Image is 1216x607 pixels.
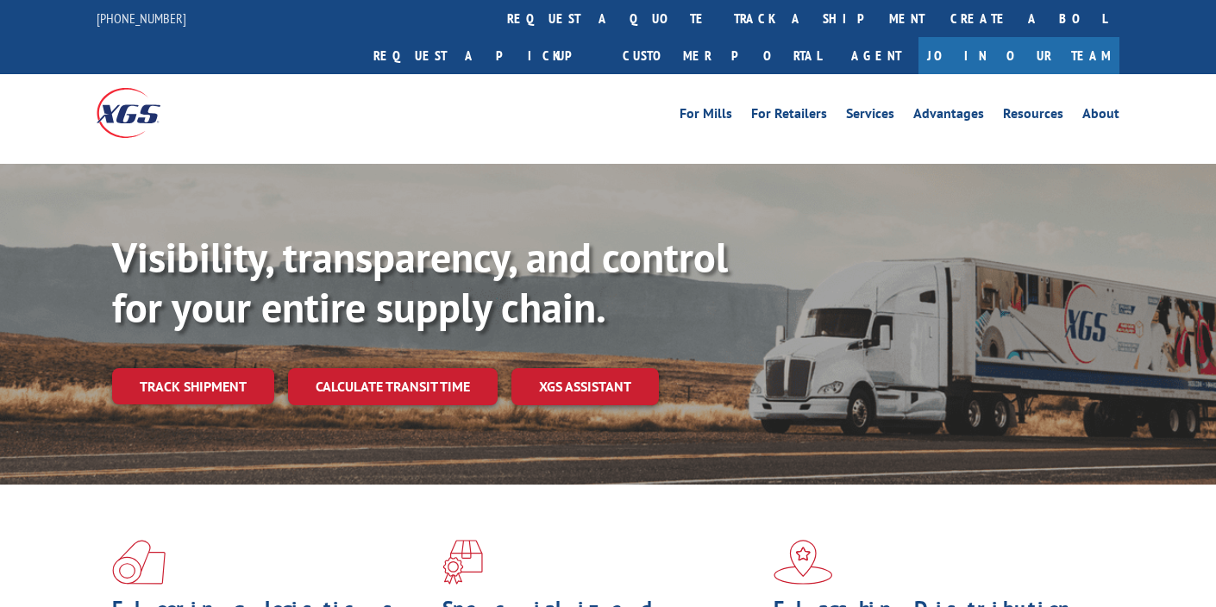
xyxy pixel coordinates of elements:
a: Track shipment [112,368,274,404]
a: Advantages [913,107,984,126]
a: About [1082,107,1119,126]
img: xgs-icon-focused-on-flooring-red [442,540,483,585]
a: Resources [1003,107,1063,126]
a: Services [846,107,894,126]
a: [PHONE_NUMBER] [97,9,186,27]
a: Join Our Team [918,37,1119,74]
a: Calculate transit time [288,368,498,405]
a: Request a pickup [360,37,610,74]
a: XGS ASSISTANT [511,368,659,405]
img: xgs-icon-flagship-distribution-model-red [774,540,833,585]
a: For Mills [680,107,732,126]
a: Agent [834,37,918,74]
a: For Retailers [751,107,827,126]
b: Visibility, transparency, and control for your entire supply chain. [112,230,728,334]
img: xgs-icon-total-supply-chain-intelligence-red [112,540,166,585]
a: Customer Portal [610,37,834,74]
